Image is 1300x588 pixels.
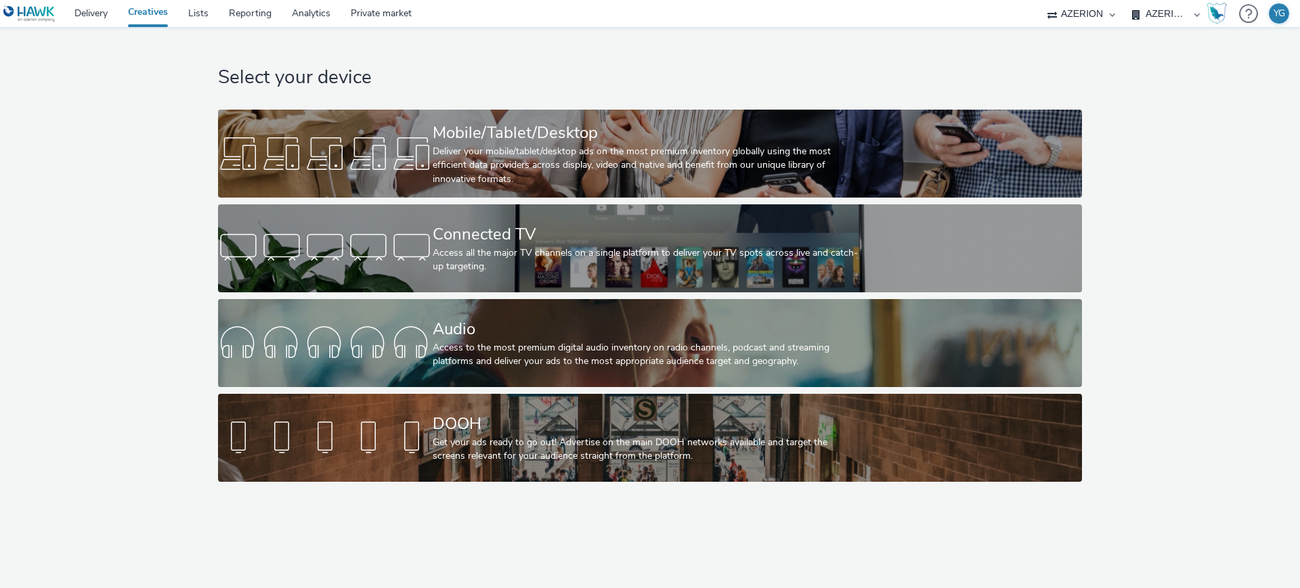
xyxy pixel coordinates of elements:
div: Audio [433,317,862,341]
img: Hawk Academy [1207,3,1227,24]
div: Access all the major TV channels on a single platform to deliver your TV spots across live and ca... [433,246,862,274]
h1: Select your device [218,65,1081,91]
div: DOOH [433,412,862,436]
div: Connected TV [433,223,862,246]
div: Mobile/Tablet/Desktop [433,121,862,145]
div: YG [1274,3,1285,24]
a: DOOHGet your ads ready to go out! Advertise on the main DOOH networks available and target the sc... [218,394,1081,482]
div: Access to the most premium digital audio inventory on radio channels, podcast and streaming platf... [433,341,862,369]
a: Hawk Academy [1207,3,1232,24]
a: Mobile/Tablet/DesktopDeliver your mobile/tablet/desktop ads on the most premium inventory globall... [218,110,1081,198]
div: Deliver your mobile/tablet/desktop ads on the most premium inventory globally using the most effi... [433,145,862,186]
div: Get your ads ready to go out! Advertise on the main DOOH networks available and target the screen... [433,436,862,463]
a: AudioAccess to the most premium digital audio inventory on radio channels, podcast and streaming ... [218,299,1081,387]
img: undefined Logo [3,5,56,22]
a: Connected TVAccess all the major TV channels on a single platform to deliver your TV spots across... [218,204,1081,292]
